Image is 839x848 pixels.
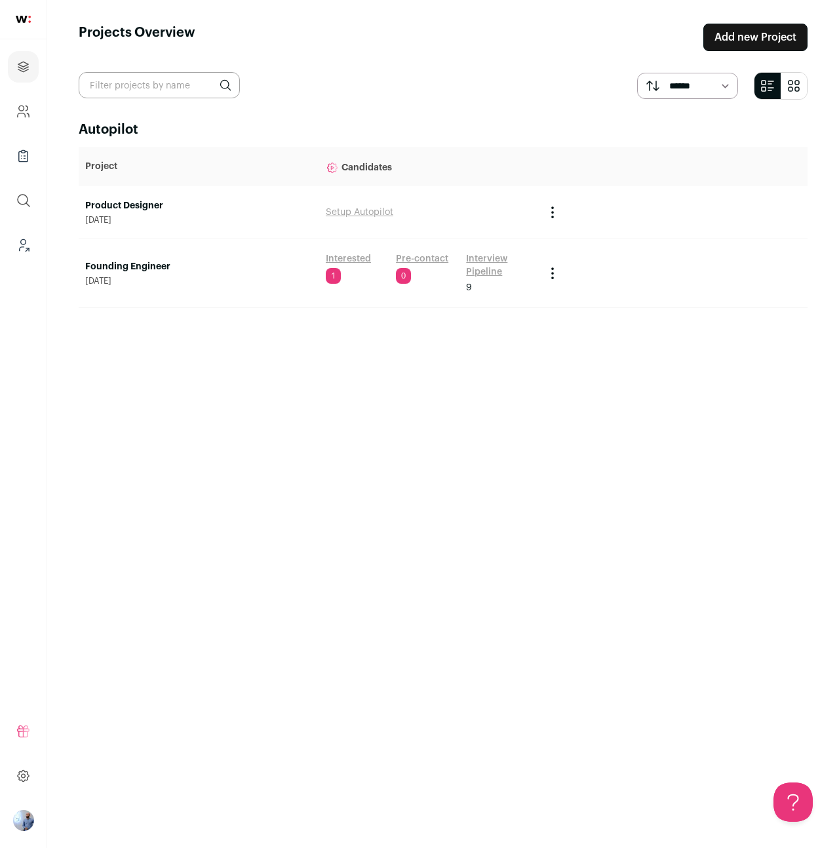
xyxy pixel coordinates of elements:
[13,810,34,831] button: Open dropdown
[326,252,371,265] a: Interested
[85,276,313,286] span: [DATE]
[545,204,560,220] button: Project Actions
[466,281,472,294] span: 9
[545,265,560,281] button: Project Actions
[85,260,313,273] a: Founding Engineer
[326,153,532,180] p: Candidates
[466,252,531,279] a: Interview Pipeline
[85,215,313,225] span: [DATE]
[85,160,313,173] p: Project
[326,268,341,284] span: 1
[396,268,411,284] span: 0
[13,810,34,831] img: 97332-medium_jpg
[703,24,808,51] a: Add new Project
[8,140,39,172] a: Company Lists
[85,199,313,212] a: Product Designer
[16,16,31,23] img: wellfound-shorthand-0d5821cbd27db2630d0214b213865d53afaa358527fdda9d0ea32b1df1b89c2c.svg
[326,208,393,217] a: Setup Autopilot
[8,51,39,83] a: Projects
[8,96,39,127] a: Company and ATS Settings
[8,229,39,261] a: Leads (Backoffice)
[396,252,448,265] a: Pre-contact
[79,121,808,139] h2: Autopilot
[79,72,240,98] input: Filter projects by name
[773,782,813,822] iframe: Toggle Customer Support
[79,24,195,51] h1: Projects Overview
